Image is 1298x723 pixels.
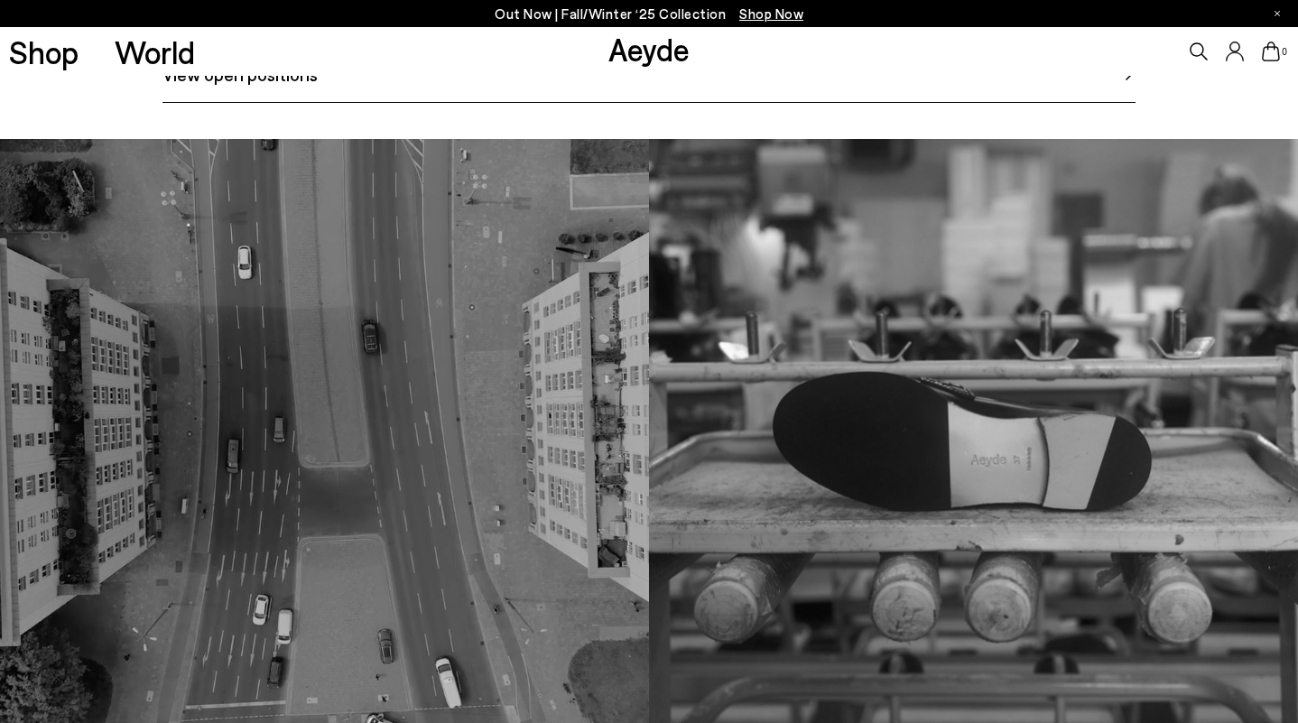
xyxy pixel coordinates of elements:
a: Shop [9,36,79,68]
a: 0 [1262,42,1280,61]
a: View open positions [162,60,1136,103]
span: Navigate to /collections/new-in [739,5,803,22]
span: 0 [1280,47,1289,57]
a: Aeyde [608,30,690,68]
p: Out Now | Fall/Winter ‘25 Collection [495,3,803,25]
a: World [115,36,195,68]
